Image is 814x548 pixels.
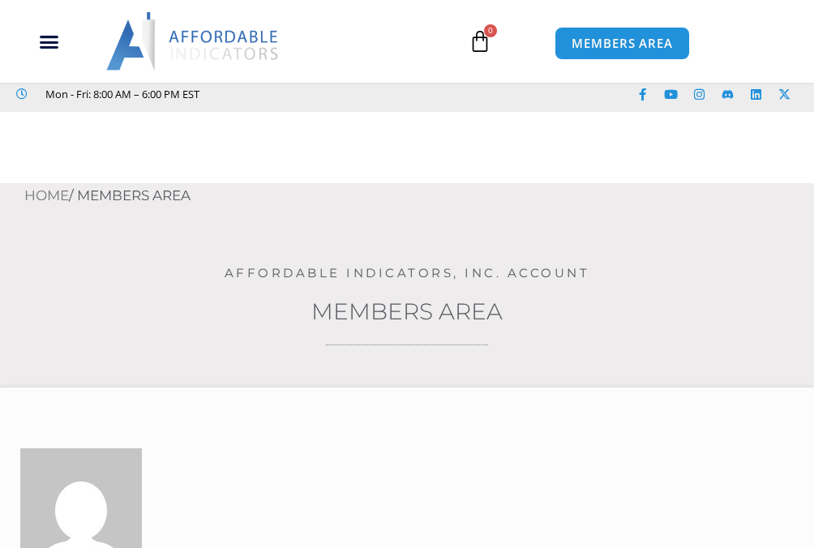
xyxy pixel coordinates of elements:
span: Mon - Fri: 8:00 AM – 6:00 PM EST [41,84,199,104]
span: MEMBERS AREA [572,37,673,49]
a: Members Area [311,298,503,325]
img: LogoAI | Affordable Indicators – NinjaTrader [106,12,281,71]
a: Home [24,187,69,203]
nav: Breadcrumb [24,183,814,209]
a: MEMBERS AREA [555,27,690,60]
a: 0 [444,18,516,65]
iframe: Customer reviews powered by Trustpilot [208,86,451,102]
a: Affordable Indicators, Inc. Account [225,265,590,280]
div: Menu Toggle [9,26,89,57]
span: 0 [484,24,497,37]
